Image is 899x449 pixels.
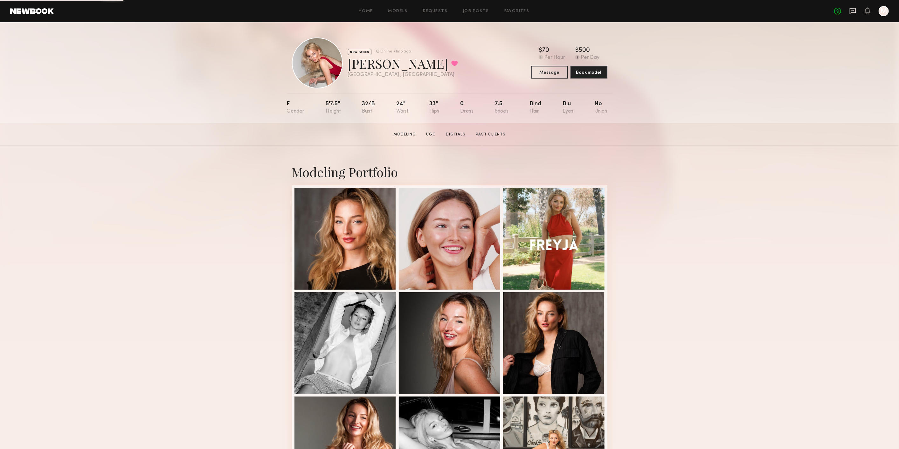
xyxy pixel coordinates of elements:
div: 0 [460,101,474,114]
div: $ [539,47,542,54]
div: 70 [542,47,549,54]
div: $ [575,47,579,54]
div: Online +1mo ago [381,50,411,54]
button: Message [531,66,568,79]
div: NEW FACES [348,49,371,55]
div: 5'7.5" [326,101,341,114]
a: Modeling [391,132,418,137]
div: 7.5 [495,101,508,114]
button: Book model [571,66,607,79]
div: 33" [429,101,439,114]
div: Modeling Portfolio [292,163,607,180]
a: M [879,6,889,16]
a: Requests [423,9,447,13]
div: F [287,101,305,114]
div: Per Hour [544,55,565,61]
a: Digitals [443,132,468,137]
div: 24" [396,101,408,114]
div: Blu [563,101,573,114]
div: [GEOGRAPHIC_DATA] , [GEOGRAPHIC_DATA] [348,72,458,78]
a: Job Posts [463,9,489,13]
div: 500 [579,47,590,54]
div: 32/b [362,101,375,114]
a: Home [359,9,373,13]
a: Models [388,9,408,13]
div: No [594,101,607,114]
a: Favorites [504,9,529,13]
div: Per Day [581,55,599,61]
div: [PERSON_NAME] [348,55,458,72]
div: Blnd [530,101,542,114]
a: Past Clients [473,132,508,137]
a: UGC [424,132,438,137]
